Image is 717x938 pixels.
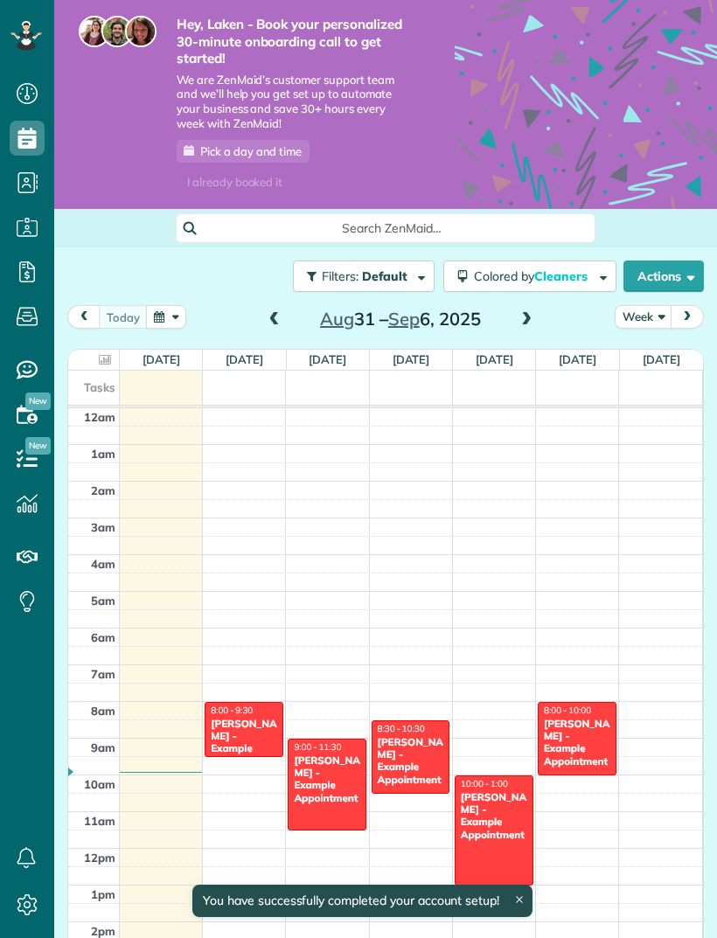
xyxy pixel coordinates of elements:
a: [DATE] [643,352,680,366]
span: 8:00 - 9:30 [211,705,253,716]
span: Filters: [322,268,358,284]
span: Colored by [474,268,594,284]
span: 3am [91,520,115,534]
span: 2pm [91,924,115,938]
div: [PERSON_NAME] - Example Appointment [460,791,528,842]
span: 8:30 - 10:30 [378,723,425,734]
button: prev [67,305,101,329]
span: Aug [320,308,354,330]
a: [DATE] [476,352,513,366]
img: jorge-587dff0eeaa6aab1f244e6dc62b8924c3b6ad411094392a53c71c6c4a576187d.jpg [101,16,133,47]
span: 9:00 - 11:30 [294,741,341,753]
span: 9am [91,740,115,754]
a: [DATE] [226,352,263,366]
span: 10am [84,777,115,791]
div: I already booked it [177,171,293,193]
img: michelle-19f622bdf1676172e81f8f8fba1fb50e276960ebfe0243fe18214015130c80e4.jpg [125,16,157,47]
button: Actions [623,261,704,292]
span: 2am [91,483,115,497]
a: [DATE] [309,352,346,366]
a: [DATE] [559,352,596,366]
h2: 31 – 6, 2025 [291,309,510,329]
button: today [99,305,148,329]
div: [PERSON_NAME] - Example Appointment [210,718,278,768]
span: 8am [91,704,115,718]
span: 12pm [84,851,115,865]
span: 7am [91,667,115,681]
span: New [25,437,51,455]
button: Filters: Default [293,261,435,292]
span: Tasks [84,380,115,394]
span: Sep [388,308,420,330]
a: [DATE] [393,352,430,366]
span: New [25,393,51,410]
span: 11am [84,814,115,828]
img: maria-72a9807cf96188c08ef61303f053569d2e2a8a1cde33d635c8a3ac13582a053d.jpg [79,16,110,47]
button: Week [615,305,672,329]
div: You have successfully completed your account setup! [192,885,533,917]
div: [PERSON_NAME] - Example Appointment [293,754,361,805]
span: 12am [84,410,115,424]
a: Filters: Default [284,261,435,292]
button: next [671,305,704,329]
span: 10:00 - 1:00 [461,778,508,789]
div: [PERSON_NAME] - Example Appointment [377,736,445,787]
div: [PERSON_NAME] - Example Appointment [543,718,611,768]
span: We are ZenMaid’s customer support team and we’ll help you get set up to automate your business an... [177,73,402,132]
button: Colored byCleaners [443,261,616,292]
span: Default [362,268,408,284]
span: 6am [91,630,115,644]
span: 8:00 - 10:00 [544,705,591,716]
span: 4am [91,557,115,571]
strong: Hey, Laken - Book your personalized 30-minute onboarding call to get started! [177,16,402,67]
span: 1am [91,447,115,461]
span: 5am [91,594,115,608]
span: Cleaners [534,268,590,284]
span: Pick a day and time [200,144,302,158]
a: [DATE] [143,352,180,366]
a: Pick a day and time [177,140,310,163]
span: 1pm [91,887,115,901]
